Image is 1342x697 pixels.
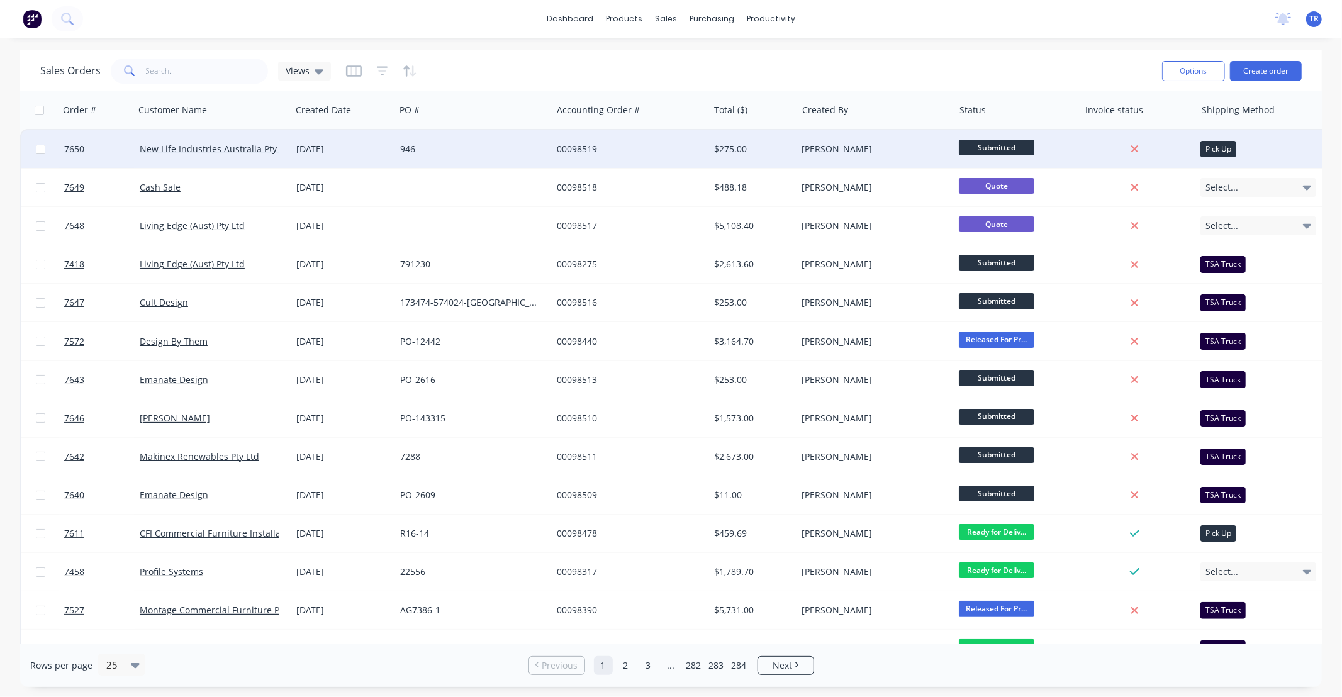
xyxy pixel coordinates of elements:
div: [DATE] [296,143,390,155]
div: [PERSON_NAME] [802,604,942,616]
a: Emanate Design [140,489,208,501]
div: [PERSON_NAME] [802,258,942,270]
span: Rows per page [30,659,92,672]
a: 7643 [64,361,140,399]
a: 7646 [64,399,140,437]
div: TSA Truck [1200,256,1246,272]
div: 00098390 [557,604,697,616]
span: Submitted [959,447,1034,463]
span: Submitted [959,293,1034,309]
span: 7643 [64,374,84,386]
div: $253.00 [714,374,788,386]
div: $5,108.40 [714,220,788,232]
div: [DATE] [296,181,390,194]
a: 7527 [64,591,140,629]
div: Pick Up [1200,141,1236,157]
a: Makinex Renewables Pty Ltd [140,450,259,462]
div: PO # [400,104,420,116]
a: Wilkhahn [GEOGRAPHIC_DATA] [140,642,269,654]
div: 00098304 [557,642,697,655]
span: 7611 [64,527,84,540]
div: TSA Truck [1200,602,1246,618]
span: Released For Pr... [959,601,1034,616]
div: TSA Truck [1200,410,1246,427]
div: [PERSON_NAME] [802,374,942,386]
span: 7572 [64,335,84,348]
a: 7572 [64,323,140,360]
div: [PERSON_NAME] [802,527,942,540]
h1: Sales Orders [40,65,101,77]
div: [DATE] [296,450,390,463]
div: 00098440 [557,335,697,348]
a: Page 1 is your current page [594,656,613,675]
div: [DATE] [296,374,390,386]
input: Search... [146,59,269,84]
div: $488.18 [714,181,788,194]
div: 00098511 [557,450,697,463]
div: Shipping Method [1202,104,1275,116]
span: 7649 [64,181,84,194]
button: Create order [1230,61,1302,81]
ul: Pagination [523,656,819,675]
span: Ready for Deliv... [959,562,1034,578]
div: [PERSON_NAME] [802,642,942,655]
div: TSA Truck [1200,449,1246,465]
div: purchasing [683,9,741,28]
a: Living Edge (Aust) Pty Ltd [140,220,245,231]
div: 00098519 [557,143,697,155]
a: [PERSON_NAME] [140,412,210,424]
div: [DATE] [296,642,390,655]
div: [DATE] [296,412,390,425]
div: $1,573.00 [714,412,788,425]
div: TSA Truck [1200,487,1246,503]
a: 7611 [64,515,140,552]
button: Options [1162,61,1225,81]
div: TSA Truck [1200,640,1246,657]
span: Select... [1205,220,1238,232]
div: sales [649,9,683,28]
div: products [600,9,649,28]
div: $2,613.60 [714,258,788,270]
div: $2,673.00 [714,450,788,463]
span: Ready for Deliv... [959,524,1034,540]
span: Submitted [959,370,1034,386]
div: 791230 [400,258,540,270]
span: Quote [959,178,1034,194]
div: [PERSON_NAME] [802,220,942,232]
span: Released For Pr... [959,332,1034,347]
div: PO-143315 [400,412,540,425]
a: 7418 [64,245,140,283]
span: 7418 [64,258,84,270]
a: Previous page [529,659,584,672]
a: 7650 [64,130,140,168]
a: dashboard [540,9,600,28]
div: 00098517 [557,220,697,232]
a: New Life Industries Australia Pty Ltd [140,143,293,155]
div: 173474-574024-[GEOGRAPHIC_DATA] [400,296,540,309]
div: Created Date [296,104,351,116]
div: $253.00 [714,296,788,309]
a: Cult Design [140,296,188,308]
div: [PERSON_NAME] [802,181,942,194]
a: 7649 [64,169,140,206]
a: Page 284 [730,656,749,675]
div: Pick Up [1200,525,1236,542]
div: 00098275 [557,258,697,270]
span: 7650 [64,143,84,155]
a: Page 283 [707,656,726,675]
div: $441.44 [714,642,788,655]
a: 7445 [64,630,140,667]
a: Emanate Design [140,374,208,386]
span: Submitted [959,255,1034,270]
div: $5,731.00 [714,604,788,616]
div: Status [959,104,986,116]
div: TSA Truck [1200,333,1246,349]
a: Design By Them [140,335,208,347]
a: Profile Systems [140,566,203,577]
div: $11.00 [714,489,788,501]
span: Submitted [959,140,1034,155]
span: 7458 [64,566,84,578]
div: 7288 [400,450,540,463]
div: 22556 [400,566,540,578]
div: [DATE] [296,566,390,578]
